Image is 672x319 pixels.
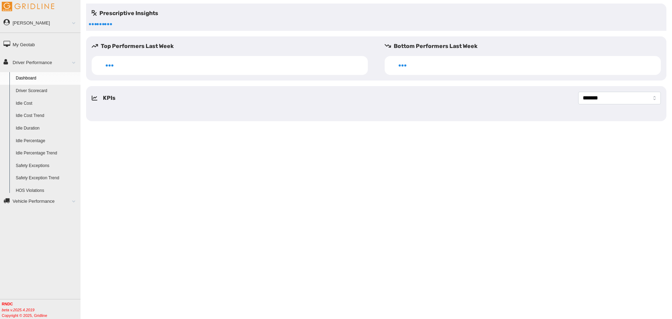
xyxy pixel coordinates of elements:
[13,97,80,110] a: Idle Cost
[13,185,80,197] a: HOS Violations
[13,147,80,160] a: Idle Percentage Trend
[2,308,34,312] i: beta v.2025.4.2019
[2,301,80,318] div: Copyright © 2025, Gridline
[2,2,54,11] img: Gridline
[13,122,80,135] a: Idle Duration
[92,9,158,18] h5: Prescriptive Insights
[2,302,13,306] b: RNDC
[385,42,666,50] h5: Bottom Performers Last Week
[103,94,115,102] h5: KPIs
[92,42,373,50] h5: Top Performers Last Week
[13,172,80,185] a: Safety Exception Trend
[13,110,80,122] a: Idle Cost Trend
[13,160,80,172] a: Safety Exceptions
[13,135,80,147] a: Idle Percentage
[13,85,80,97] a: Driver Scorecard
[13,72,80,85] a: Dashboard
